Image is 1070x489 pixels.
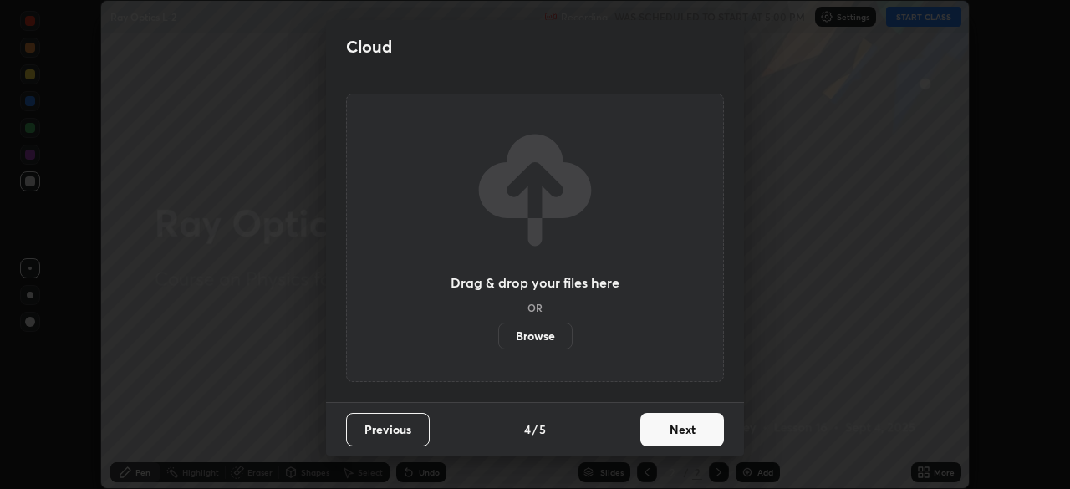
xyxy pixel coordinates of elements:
[524,420,531,438] h4: 4
[451,276,619,289] h3: Drag & drop your files here
[640,413,724,446] button: Next
[346,413,430,446] button: Previous
[539,420,546,438] h4: 5
[527,303,543,313] h5: OR
[532,420,538,438] h4: /
[346,36,392,58] h2: Cloud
